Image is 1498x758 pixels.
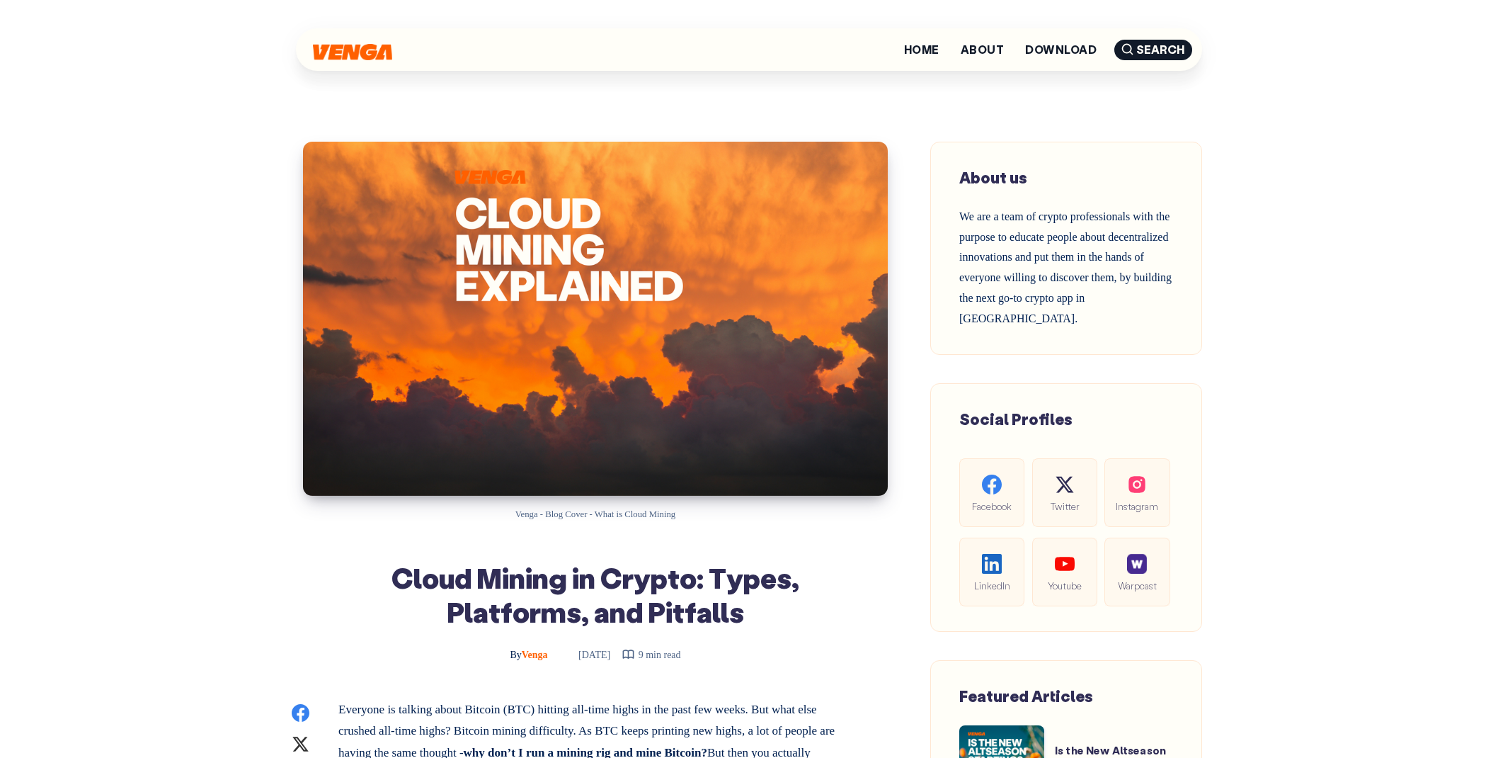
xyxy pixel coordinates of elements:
time: [DATE] [559,650,610,660]
span: Facebook [971,498,1013,514]
a: Twitter [1032,458,1097,527]
span: Youtube [1044,577,1086,594]
a: Instagram [1104,458,1170,527]
img: Cloud Mining in Crypto: Types, Platforms, and Pitfalls [303,142,888,496]
span: Twitter [1044,498,1086,514]
a: Facebook [959,458,1024,527]
span: We are a team of crypto professionals with the purpose to educate people about decentralized inno... [959,210,1172,324]
a: Warpcast [1104,538,1170,606]
span: About us [959,167,1027,188]
span: Venga - Blog Cover - What is Cloud Mining [515,509,675,519]
img: Venga Blog [313,44,392,60]
div: 9 min read [622,646,681,664]
img: social-youtube.99db9aba05279f803f3e7a4a838dfb6c.svg [1055,554,1075,574]
h1: Cloud Mining in Crypto: Types, Platforms, and Pitfalls [338,560,852,628]
span: Social Profiles [959,409,1073,429]
img: social-warpcast.e8a23a7ed3178af0345123c41633f860.png [1127,554,1147,574]
span: LinkedIn [971,577,1013,594]
a: Home [904,44,939,55]
a: About [961,44,1004,55]
a: ByVenga [510,650,550,660]
span: Instagram [1116,498,1158,514]
a: Youtube [1032,538,1097,606]
span: Venga [510,650,547,660]
span: Warpcast [1116,577,1158,594]
a: Download [1025,44,1097,55]
span: Featured Articles [959,686,1093,706]
a: LinkedIn [959,538,1024,606]
span: Search [1114,40,1192,60]
img: social-linkedin.be646fe421ccab3a2ad91cb58bdc9694.svg [982,554,1002,574]
span: By [510,650,521,660]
